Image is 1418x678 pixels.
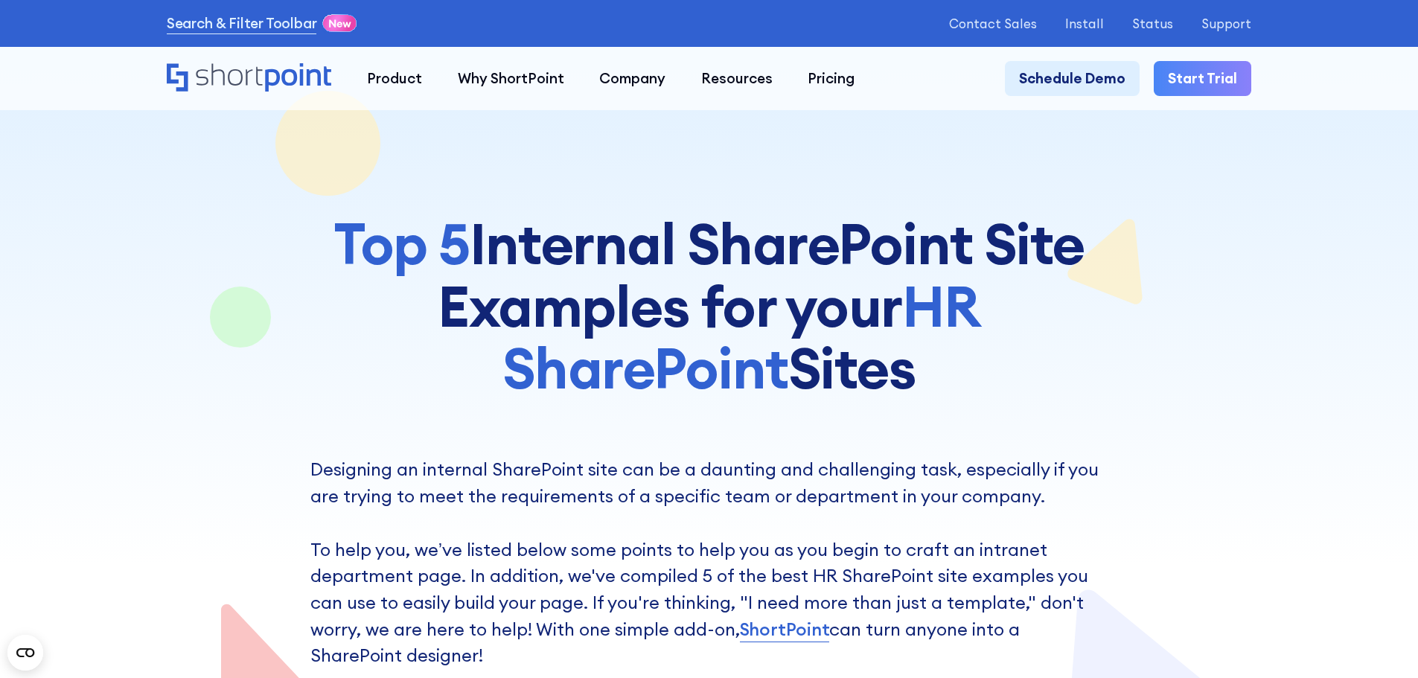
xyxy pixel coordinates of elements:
div: Product [367,68,422,89]
a: Pricing [791,61,873,97]
a: Home [167,63,331,94]
a: Search & Filter Toolbar [167,13,317,34]
button: Open CMP widget [7,635,43,671]
a: Install [1065,16,1104,31]
span: Top 5 [333,208,470,279]
a: Product [349,61,440,97]
div: Resources [701,68,773,89]
a: Start Trial [1154,61,1251,97]
a: Company [581,61,683,97]
a: Status [1132,16,1173,31]
div: Company [599,68,665,89]
a: Why ShortPoint [440,61,582,97]
a: Schedule Demo [1005,61,1140,97]
a: Resources [683,61,791,97]
h1: Internal SharePoint Site Examples for your Sites [310,213,1108,400]
div: Widget pro chat [1344,607,1418,678]
a: Support [1201,16,1251,31]
div: Why ShortPoint [458,68,564,89]
div: Pricing [808,68,855,89]
iframe: Chat Widget [1344,607,1418,678]
p: Designing an internal SharePoint site can be a daunting and challenging task, especially if you a... [310,456,1108,669]
a: Contact Sales [949,16,1037,31]
a: ShortPoint [740,616,830,643]
span: HR SharePoint [502,270,980,404]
